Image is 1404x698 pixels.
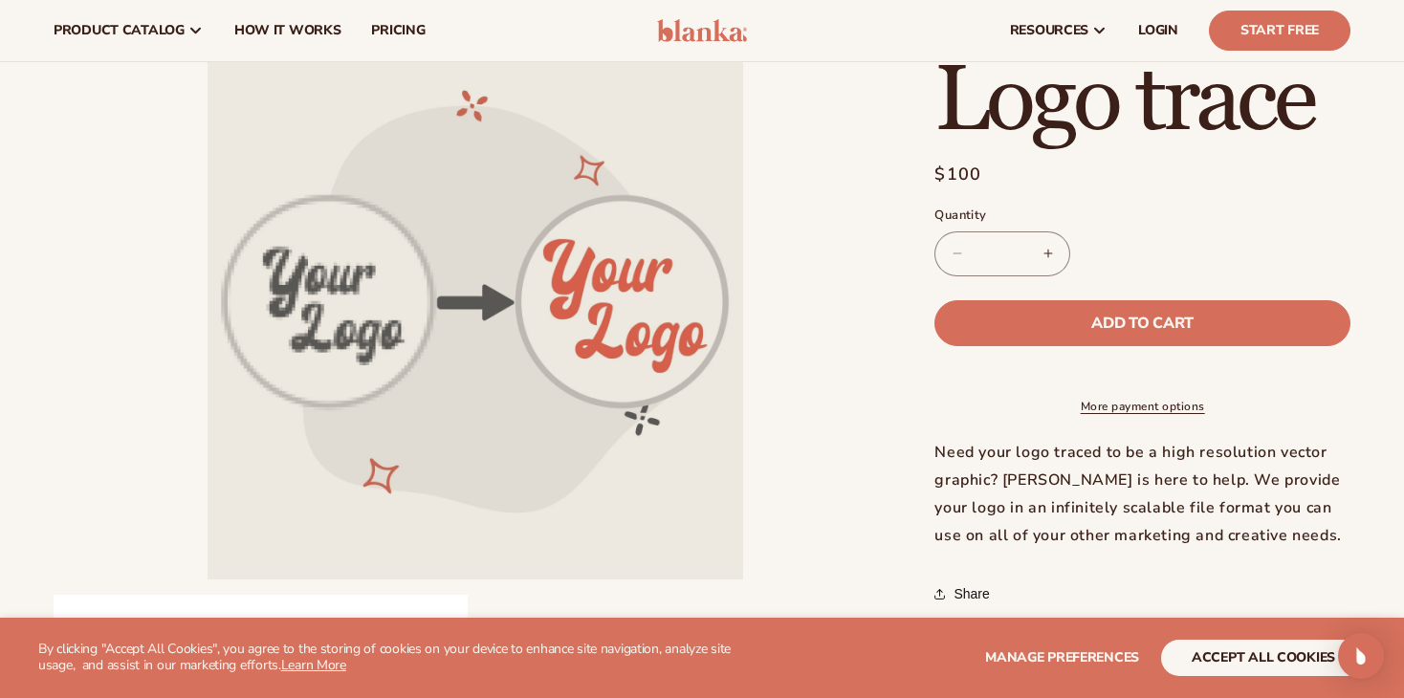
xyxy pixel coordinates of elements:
[934,439,1350,549] div: Need your logo traced to be a high resolution vector graphic? [PERSON_NAME] is here to help. We p...
[1138,23,1178,38] span: LOGIN
[38,642,745,674] p: By clicking "Accept All Cookies", you agree to the storing of cookies on your device to enhance s...
[657,19,748,42] img: logo
[985,648,1139,666] span: Manage preferences
[934,573,995,615] button: Share
[281,656,346,674] a: Learn More
[371,23,425,38] span: pricing
[1091,316,1193,331] span: Add to cart
[934,300,1350,346] button: Add to cart
[934,55,1350,147] h1: Logo trace
[1010,23,1088,38] span: resources
[234,23,341,38] span: How It Works
[934,398,1350,415] a: More payment options
[1338,633,1384,679] div: Open Intercom Messenger
[1209,11,1350,51] a: Start Free
[934,162,981,187] span: $100
[934,207,1350,226] label: Quantity
[1161,640,1366,676] button: accept all cookies
[985,640,1139,676] button: Manage preferences
[54,23,185,38] span: product catalog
